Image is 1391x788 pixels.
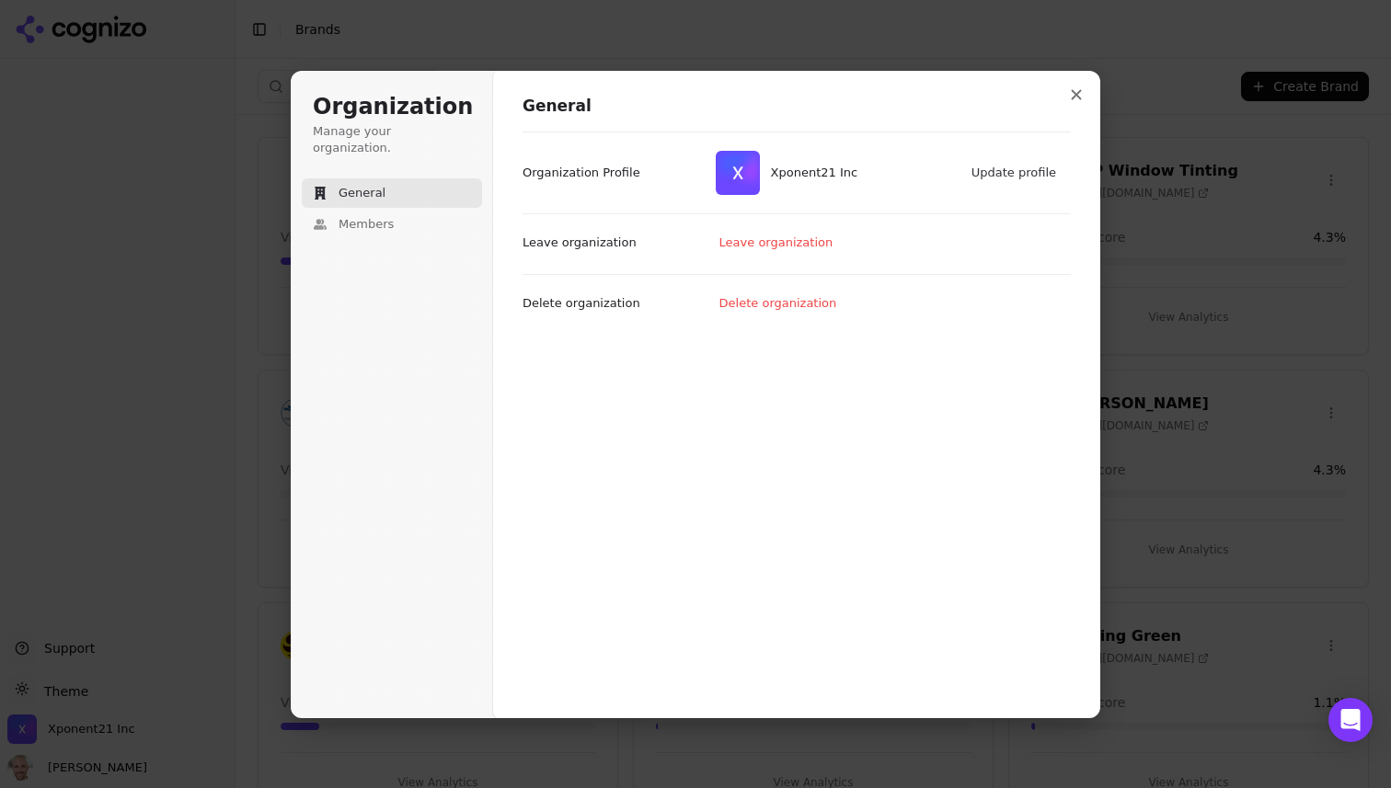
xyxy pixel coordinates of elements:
[1060,78,1093,111] button: Close modal
[313,123,471,156] p: Manage your organization.
[313,93,471,122] h1: Organization
[523,165,640,181] p: Organization Profile
[716,151,760,195] img: Xponent21 Inc
[523,234,637,251] p: Leave organization
[710,229,845,257] button: Leave organization
[710,290,848,317] button: Delete organization
[302,210,482,239] button: Members
[339,185,385,201] span: General
[1328,698,1373,742] div: Open Intercom Messenger
[962,159,1067,187] button: Update profile
[771,165,858,181] span: Xponent21 Inc
[302,178,482,208] button: General
[339,216,394,233] span: Members
[523,295,640,312] p: Delete organization
[523,96,1071,118] h1: General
